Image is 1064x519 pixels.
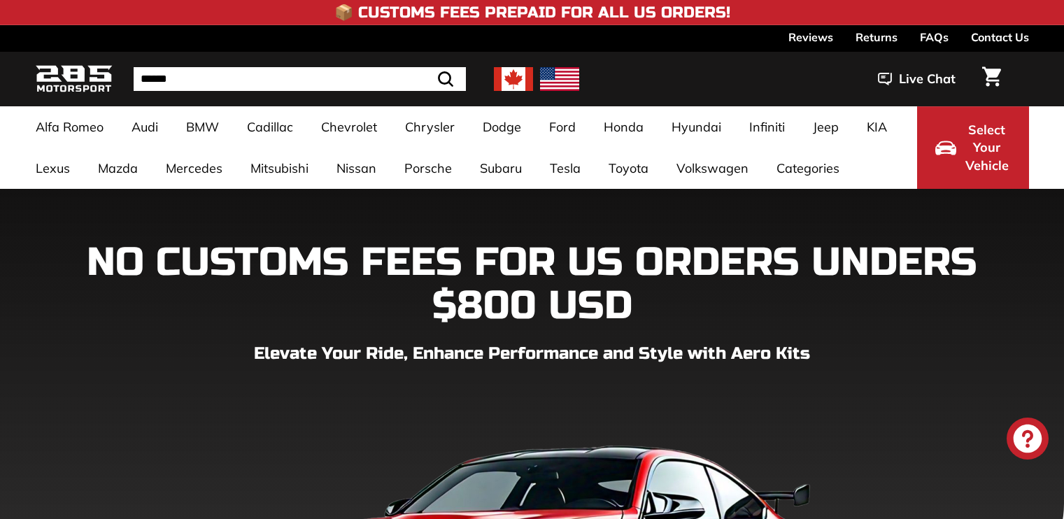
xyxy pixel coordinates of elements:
a: Dodge [469,106,535,148]
a: Cadillac [233,106,307,148]
h1: NO CUSTOMS FEES FOR US ORDERS UNDERS $800 USD [36,241,1029,327]
a: Mercedes [152,148,236,189]
a: Porsche [390,148,466,189]
a: Tesla [536,148,595,189]
a: Nissan [322,148,390,189]
a: BMW [172,106,233,148]
a: Volkswagen [662,148,762,189]
img: Logo_285_Motorsport_areodynamics_components [36,63,113,96]
a: FAQs [920,25,949,49]
a: Returns [856,25,898,49]
a: Chrysler [391,106,469,148]
a: KIA [853,106,901,148]
a: Subaru [466,148,536,189]
input: Search [134,67,466,91]
a: Lexus [22,148,84,189]
a: Honda [590,106,658,148]
a: Toyota [595,148,662,189]
a: Mitsubishi [236,148,322,189]
a: Reviews [788,25,833,49]
a: Audi [118,106,172,148]
a: Mazda [84,148,152,189]
span: Live Chat [899,70,956,88]
a: Alfa Romeo [22,106,118,148]
a: Chevrolet [307,106,391,148]
button: Live Chat [860,62,974,97]
p: Elevate Your Ride, Enhance Performance and Style with Aero Kits [36,341,1029,367]
a: Jeep [799,106,853,148]
a: Infiniti [735,106,799,148]
span: Select Your Vehicle [963,121,1011,175]
a: Categories [762,148,853,189]
a: Hyundai [658,106,735,148]
h4: 📦 Customs Fees Prepaid for All US Orders! [334,4,730,21]
a: Cart [974,55,1009,103]
inbox-online-store-chat: Shopify online store chat [1002,418,1053,463]
button: Select Your Vehicle [917,106,1029,189]
a: Contact Us [971,25,1029,49]
a: Ford [535,106,590,148]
